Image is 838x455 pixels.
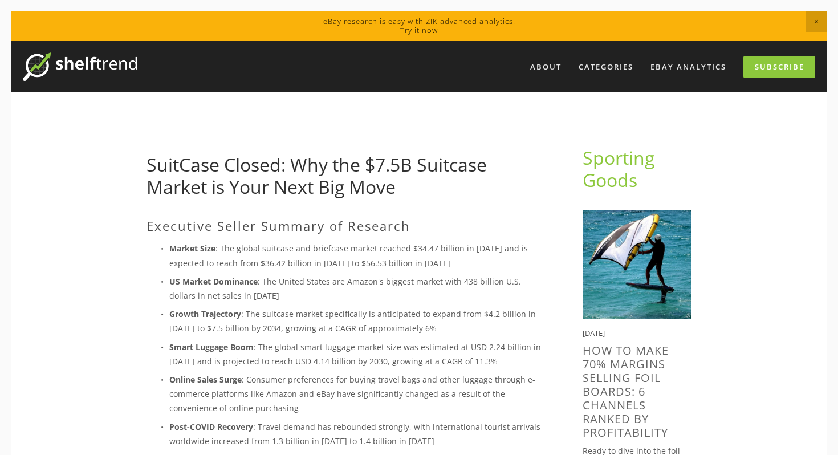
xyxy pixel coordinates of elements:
p: : The global smart luggage market size was estimated at USD 2.24 billion in [DATE] and is project... [169,340,546,368]
p: : Travel demand has rebounded strongly, with international tourist arrivals worldwide increased f... [169,420,546,448]
strong: Market Size [169,243,215,254]
div: Categories [571,58,641,76]
a: Sporting Goods [583,145,659,192]
img: ShelfTrend [23,52,137,81]
p: : The United States are Amazon's biggest market with 438 billion U.S. dollars in net sales in [DATE] [169,274,546,303]
time: [DATE] [583,328,605,338]
strong: Growth Trajectory [169,308,241,319]
a: About [523,58,569,76]
span: Close Announcement [806,11,827,32]
p: : The suitcase market specifically is anticipated to expand from $4.2 billion in [DATE] to $7.5 b... [169,307,546,335]
a: Subscribe [743,56,815,78]
h2: Executive Seller Summary of Research [147,218,546,233]
a: How to Make 70% Margins Selling Foil Boards: 6 Channels Ranked by Profitability [583,343,669,440]
a: Try it now [400,25,438,35]
strong: US Market Dominance [169,276,258,287]
strong: Smart Luggage Boom [169,342,254,352]
a: eBay Analytics [643,58,734,76]
strong: Online Sales Surge [169,374,242,385]
p: : The global suitcase and briefcase market reached $34.47 billion in [DATE] and is expected to re... [169,241,546,270]
img: How to Make 70% Margins Selling Foil Boards: 6 Channels Ranked by Profitability [583,210,691,319]
a: SuitCase Closed: Why the $7.5B Suitcase Market is Your Next Big Move [147,152,487,198]
strong: Post-COVID Recovery [169,421,253,432]
p: : Consumer preferences for buying travel bags and other luggage through e-commerce platforms like... [169,372,546,416]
